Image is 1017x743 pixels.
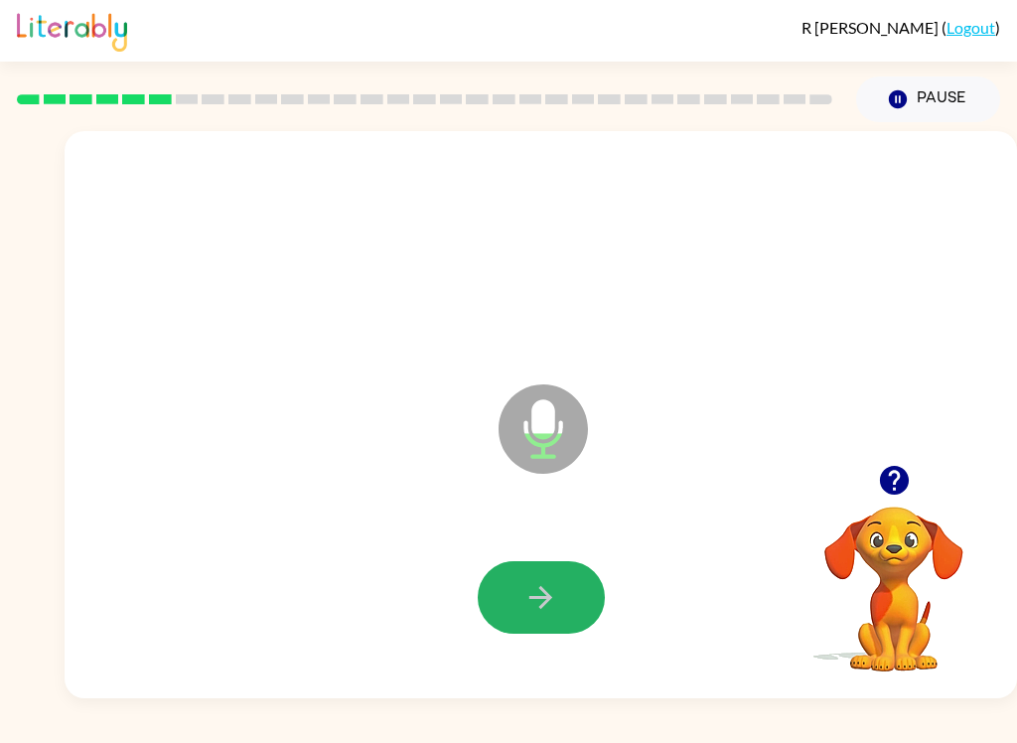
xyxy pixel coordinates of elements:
div: ( ) [801,18,1000,37]
button: Pause [856,76,1000,122]
a: Logout [946,18,995,37]
span: R [PERSON_NAME] [801,18,942,37]
img: Literably [17,8,127,52]
video: Your browser must support playing .mp4 files to use Literably. Please try using another browser. [795,476,993,674]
